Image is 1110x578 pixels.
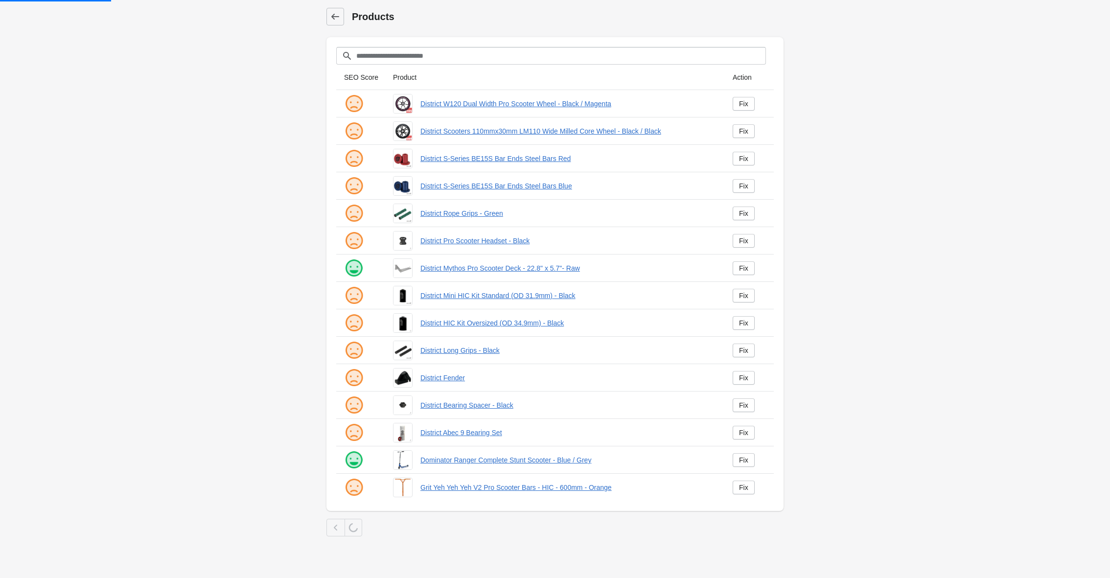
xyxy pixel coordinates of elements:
a: Fix [733,371,755,385]
img: happy.png [344,450,364,470]
a: Fix [733,481,755,494]
th: Product [385,65,725,90]
a: District Bearing Spacer - Black [420,400,717,410]
div: Fix [739,456,748,464]
img: sad.png [344,341,364,360]
a: Fix [733,97,755,111]
img: sad.png [344,313,364,333]
img: sad.png [344,478,364,497]
a: District Long Grips - Black [420,346,717,355]
div: Fix [739,155,748,162]
img: sad.png [344,121,364,141]
a: Fix [733,289,755,302]
a: District Scooters 110mmx30mm LM110 Wide Milled Core Wheel - Black / Black [420,126,717,136]
img: sad.png [344,286,364,305]
img: sad.png [344,204,364,223]
div: Fix [739,319,748,327]
div: Fix [739,264,748,272]
img: sad.png [344,149,364,168]
a: Fix [733,124,755,138]
img: sad.png [344,368,364,388]
a: Fix [733,398,755,412]
a: District Rope Grips - Green [420,208,717,218]
a: District Mythos Pro Scooter Deck - 22.8" x 5.7"- Raw [420,263,717,273]
div: Fix [739,100,748,108]
a: Fix [733,316,755,330]
img: sad.png [344,423,364,442]
div: Fix [739,429,748,437]
a: Dominator Ranger Complete Stunt Scooter - Blue / Grey [420,455,717,465]
div: Fix [739,401,748,409]
a: District Pro Scooter Headset - Black [420,236,717,246]
a: Fix [733,426,755,439]
a: Fix [733,179,755,193]
a: District Abec 9 Bearing Set [420,428,717,438]
a: Fix [733,261,755,275]
img: sad.png [344,94,364,114]
a: District S-Series BE15S Bar Ends Steel Bars Red [420,154,717,163]
img: sad.png [344,231,364,251]
div: Fix [739,484,748,491]
a: District W120 Dual Width Pro Scooter Wheel - Black / Magenta [420,99,717,109]
div: Fix [739,374,748,382]
a: District HIC Kit Oversized (OD 34.9mm) - Black [420,318,717,328]
div: Fix [739,127,748,135]
a: District Mini HIC Kit Standard (OD 31.9mm) - Black [420,291,717,301]
a: District Fender [420,373,717,383]
a: Fix [733,152,755,165]
div: Fix [739,182,748,190]
a: Fix [733,344,755,357]
th: Action [725,65,774,90]
h1: Products [352,10,784,23]
div: Fix [739,209,748,217]
div: Fix [739,237,748,245]
a: District S-Series BE15S Bar Ends Steel Bars Blue [420,181,717,191]
a: Fix [733,234,755,248]
img: sad.png [344,176,364,196]
div: Fix [739,347,748,354]
th: SEO Score [336,65,385,90]
div: Fix [739,292,748,300]
a: Fix [733,453,755,467]
a: Fix [733,207,755,220]
a: Grit Yeh Yeh Yeh V2 Pro Scooter Bars - HIC - 600mm - Orange [420,483,717,492]
img: happy.png [344,258,364,278]
img: sad.png [344,395,364,415]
